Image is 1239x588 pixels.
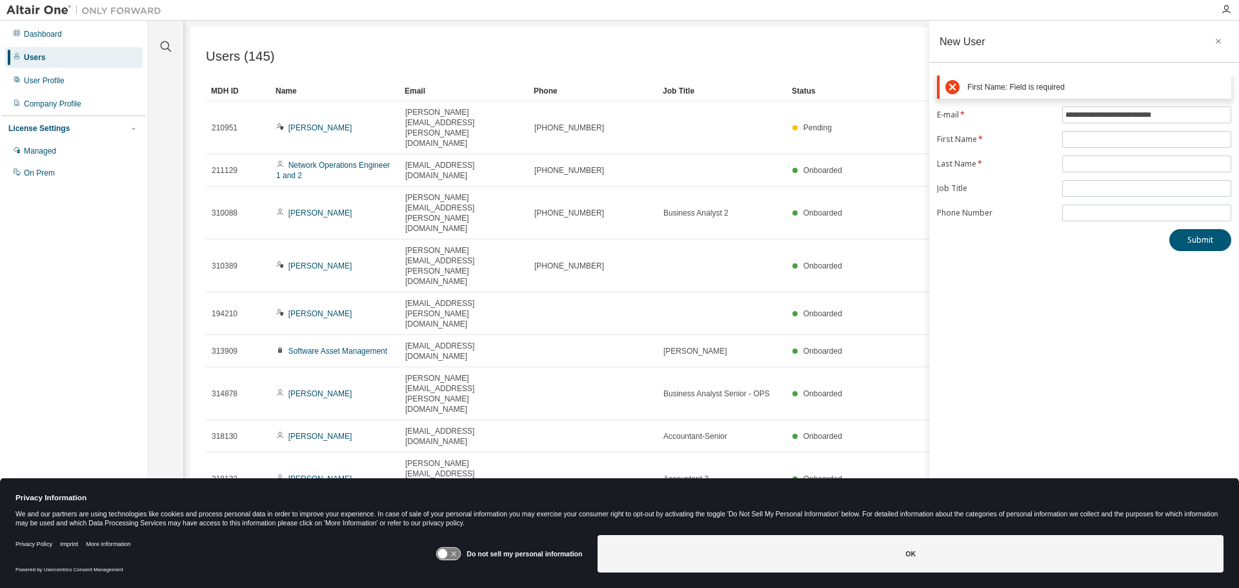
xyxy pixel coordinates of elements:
label: Phone Number [937,208,1054,218]
span: [PHONE_NUMBER] [534,208,604,218]
img: Altair One [6,4,168,17]
div: MDH ID [211,81,265,101]
span: 211129 [212,165,237,176]
a: [PERSON_NAME] [288,208,352,218]
a: [PERSON_NAME] [288,261,352,270]
a: [PERSON_NAME] [288,432,352,441]
a: [PERSON_NAME] [288,309,352,318]
span: Pending [803,123,832,132]
span: Onboarded [803,432,842,441]
span: Onboarded [803,166,842,175]
div: Status [792,81,1150,101]
span: [EMAIL_ADDRESS][DOMAIN_NAME] [405,426,523,447]
button: Submit [1169,229,1231,251]
span: [PHONE_NUMBER] [534,261,604,271]
span: [PERSON_NAME] [663,346,727,356]
span: 313909 [212,346,237,356]
span: Accountant 3 [663,474,709,484]
div: Users [24,52,45,63]
a: [PERSON_NAME] [288,474,352,483]
span: [EMAIL_ADDRESS][DOMAIN_NAME] [405,341,523,361]
span: Onboarded [803,347,842,356]
span: [PERSON_NAME][EMAIL_ADDRESS][PERSON_NAME][DOMAIN_NAME] [405,245,523,287]
div: Company Profile [24,99,81,109]
span: [PERSON_NAME][EMAIL_ADDRESS][PERSON_NAME][DOMAIN_NAME] [405,107,523,148]
span: Business Analyst 2 [663,208,729,218]
span: 210951 [212,123,237,133]
div: New User [940,36,985,46]
div: Name [276,81,394,101]
span: [PERSON_NAME][EMAIL_ADDRESS][PERSON_NAME][DOMAIN_NAME] [405,192,523,234]
span: 310088 [212,208,237,218]
label: E-mail [937,110,1054,120]
span: Onboarded [803,261,842,270]
span: [PHONE_NUMBER] [534,123,604,133]
a: Software Asset Management [288,347,387,356]
div: User Profile [24,76,65,86]
span: 314878 [212,389,237,399]
span: Accountant-Senior [663,431,727,441]
span: Onboarded [803,309,842,318]
label: Last Name [937,159,1054,169]
span: Onboarded [803,474,842,483]
span: [PHONE_NUMBER] [534,165,604,176]
a: Network Operations Engineer 1 and 2 [276,161,390,180]
span: [PERSON_NAME][EMAIL_ADDRESS][PERSON_NAME][DOMAIN_NAME] [405,458,523,500]
div: Job Title [663,81,781,101]
span: 318130 [212,431,237,441]
a: [PERSON_NAME] [288,389,352,398]
span: 310389 [212,261,237,271]
span: Business Analyst Senior - OPS [663,389,770,399]
span: [EMAIL_ADDRESS][PERSON_NAME][DOMAIN_NAME] [405,298,523,329]
label: First Name [937,134,1054,145]
div: Managed [24,146,56,156]
div: Email [405,81,523,101]
span: [EMAIL_ADDRESS][DOMAIN_NAME] [405,160,523,181]
label: Job Title [937,183,1054,194]
div: License Settings [8,123,70,134]
div: First Name: Field is required [967,83,1225,92]
span: Users (145) [206,49,275,64]
div: Dashboard [24,29,62,39]
span: Onboarded [803,208,842,218]
span: 194210 [212,309,237,319]
span: Onboarded [803,389,842,398]
div: On Prem [24,168,55,178]
div: Phone [534,81,652,101]
a: [PERSON_NAME] [288,123,352,132]
span: 318132 [212,474,237,484]
span: [PERSON_NAME][EMAIL_ADDRESS][PERSON_NAME][DOMAIN_NAME] [405,373,523,414]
